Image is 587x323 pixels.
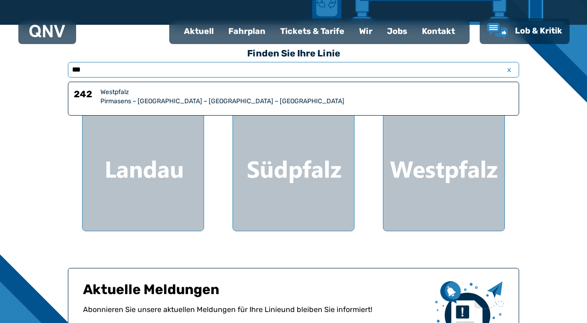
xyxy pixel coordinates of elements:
a: Jobs [380,19,415,43]
a: QNV Logo [29,22,65,40]
a: Fahrplan [221,19,273,43]
a: Landau Region Landau [82,87,204,231]
h1: Aktuelle Meldungen [83,281,428,304]
span: x [503,64,515,75]
a: Tickets & Tarife [273,19,352,43]
a: Wir [352,19,380,43]
a: [GEOGRAPHIC_DATA] Region Südpfalz [233,87,354,231]
a: Kontakt [415,19,462,43]
a: Lob & Kritik [487,23,562,39]
a: Westpfalz Region Westpfalz [383,87,505,231]
h6: 242 [74,88,97,106]
div: Westpfalz [100,88,513,97]
a: Aktuell [177,19,221,43]
h3: Finden Sie Ihre Linie [68,43,519,63]
img: QNV Logo [29,25,65,38]
div: Pirmasens – [GEOGRAPHIC_DATA] – [GEOGRAPHIC_DATA] – [GEOGRAPHIC_DATA] [100,97,513,106]
span: Lob & Kritik [515,26,562,36]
